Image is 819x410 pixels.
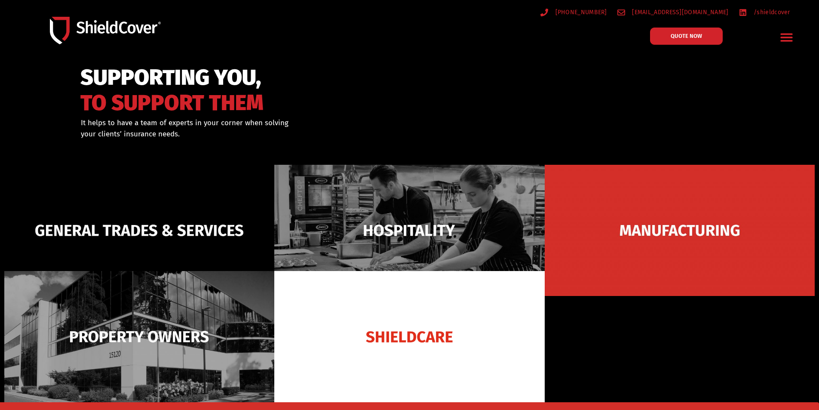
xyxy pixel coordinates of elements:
[650,28,723,45] a: QUOTE NOW
[50,17,161,44] img: Shield-Cover-Underwriting-Australia-logo-full
[777,27,797,47] div: Menu Toggle
[739,7,790,18] a: /shieldcover
[553,7,607,18] span: [PHONE_NUMBER]
[671,33,702,39] span: QUOTE NOW
[80,69,264,86] span: SUPPORTING YOU,
[630,7,728,18] span: [EMAIL_ADDRESS][DOMAIN_NAME]
[81,129,454,140] p: your clients’ insurance needs.
[752,7,790,18] span: /shieldcover
[81,117,454,139] div: It helps to have a team of experts in your corner when solving
[617,7,729,18] a: [EMAIL_ADDRESS][DOMAIN_NAME]
[540,7,607,18] a: [PHONE_NUMBER]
